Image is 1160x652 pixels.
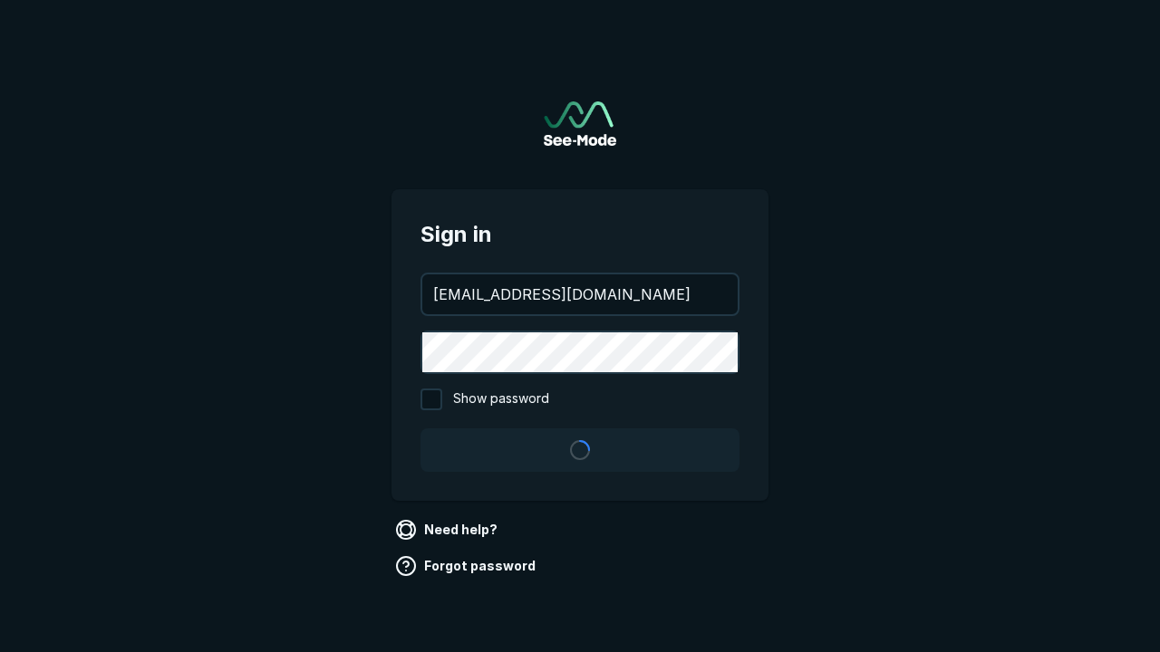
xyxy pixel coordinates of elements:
span: Sign in [420,218,739,251]
input: your@email.com [422,274,738,314]
span: Show password [453,388,549,410]
a: Go to sign in [544,101,616,146]
a: Forgot password [391,551,543,580]
img: See-Mode Logo [544,101,616,146]
a: Need help? [391,515,505,544]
